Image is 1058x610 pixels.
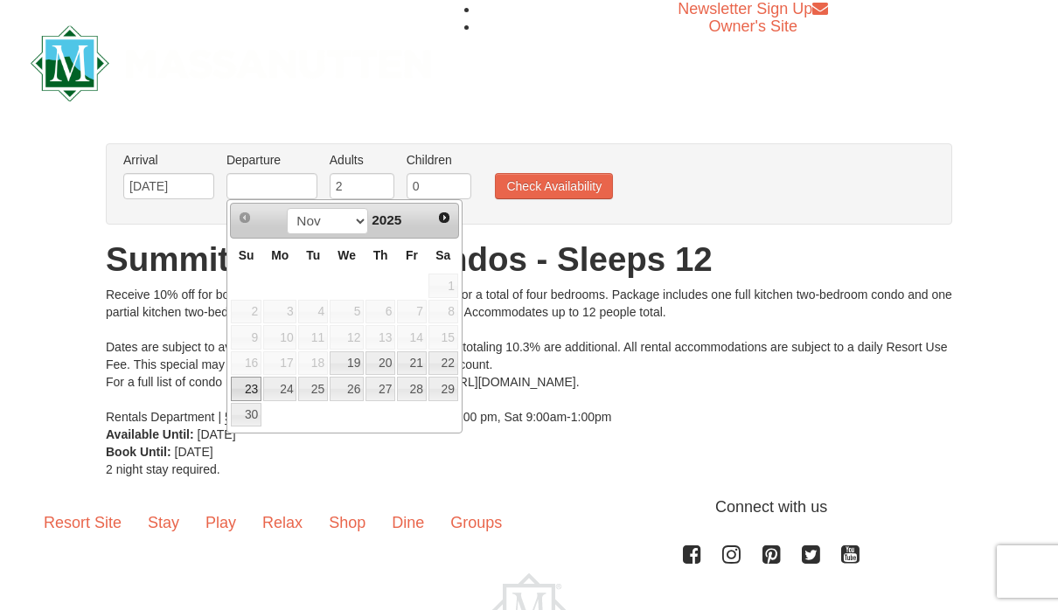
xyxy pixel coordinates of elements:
td: available [396,350,428,377]
td: available [262,324,297,350]
td: available [329,376,365,402]
a: 23 [231,377,261,401]
td: available [230,376,262,402]
span: 1 [428,274,458,298]
a: 27 [365,377,395,401]
a: 25 [298,377,328,401]
span: 15 [428,325,458,350]
a: 28 [397,377,427,401]
a: Stay [135,496,192,550]
a: Next [432,205,456,230]
span: 7 [397,300,427,324]
a: Prev [233,205,257,230]
span: Sunday [239,248,254,262]
a: 20 [365,351,395,376]
td: available [428,376,459,402]
span: Tuesday [306,248,320,262]
td: available [230,299,262,325]
a: Owner's Site [709,17,797,35]
a: Massanutten Resort [31,40,431,81]
span: 3 [263,300,296,324]
td: available [230,402,262,428]
a: 26 [330,377,364,401]
a: Groups [437,496,515,550]
td: available [365,299,396,325]
a: 22 [428,351,458,376]
td: available [329,324,365,350]
td: available [297,299,329,325]
span: 2 night stay required. [106,462,220,476]
label: Adults [330,151,394,169]
a: 30 [231,403,261,427]
span: 4 [298,300,328,324]
a: 19 [330,351,364,376]
td: available [297,376,329,402]
span: Monday [271,248,289,262]
td: available [230,324,262,350]
span: 18 [298,351,328,376]
span: 6 [365,300,395,324]
span: Wednesday [338,248,356,262]
span: 10 [263,325,296,350]
td: available [365,376,396,402]
h1: Summit Adjoining Condos - Sleeps 12 [106,242,952,277]
a: Shop [316,496,379,550]
span: Saturday [435,248,450,262]
td: available [396,299,428,325]
div: Receive 10% off for booking two adjoining two-bedroom condos, for a total of four bedrooms. Packa... [106,286,952,426]
td: available [428,324,459,350]
span: 8 [428,300,458,324]
label: Arrival [123,151,214,169]
td: available [365,324,396,350]
span: 2 [231,300,261,324]
strong: Available Until: [106,427,194,441]
td: available [262,376,297,402]
td: available [396,376,428,402]
a: Resort Site [31,496,135,550]
span: 9 [231,325,261,350]
label: Departure [226,151,317,169]
td: available [262,350,297,377]
td: available [428,299,459,325]
td: available [396,324,428,350]
td: available [329,350,365,377]
span: Next [437,211,451,225]
td: available [262,299,297,325]
td: available [297,350,329,377]
a: Dine [379,496,437,550]
p: Connect with us [31,496,1027,519]
span: 13 [365,325,395,350]
td: available [230,350,262,377]
span: 16 [231,351,261,376]
span: Prev [238,211,252,225]
td: available [428,350,459,377]
button: Check Availability [495,173,613,199]
label: Children [407,151,471,169]
span: 17 [263,351,296,376]
a: 29 [428,377,458,401]
td: available [428,273,459,299]
span: 2025 [372,212,401,227]
span: [DATE] [198,427,236,441]
span: 5 [330,300,364,324]
span: Friday [406,248,418,262]
a: Play [192,496,249,550]
a: Relax [249,496,316,550]
span: 11 [298,325,328,350]
td: available [329,299,365,325]
img: Massanutten Resort Logo [31,25,431,101]
a: 24 [263,377,296,401]
span: [DATE] [175,445,213,459]
strong: Book Until: [106,445,171,459]
span: 14 [397,325,427,350]
td: available [365,350,396,377]
td: available [297,324,329,350]
span: Thursday [373,248,388,262]
span: 12 [330,325,364,350]
a: 21 [397,351,427,376]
